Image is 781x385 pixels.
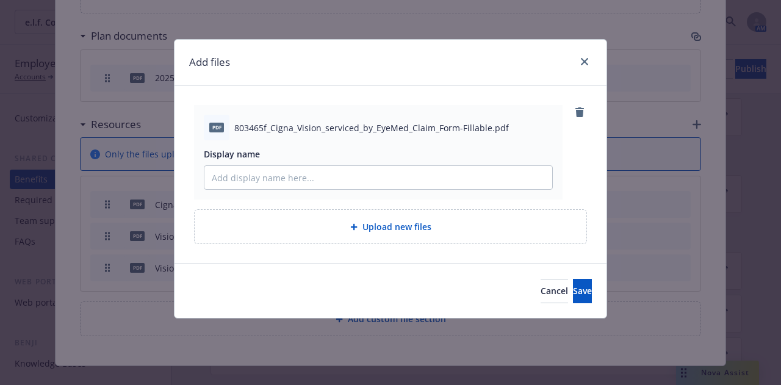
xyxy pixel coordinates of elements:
[541,285,568,297] span: Cancel
[194,209,587,244] div: Upload new files
[573,279,592,303] button: Save
[204,166,552,189] input: Add display name here...
[189,54,230,70] h1: Add files
[573,285,592,297] span: Save
[572,105,587,120] a: remove
[204,148,260,160] span: Display name
[577,54,592,69] a: close
[541,279,568,303] button: Cancel
[209,123,224,132] span: pdf
[362,220,431,233] span: Upload new files
[234,121,509,134] span: 803465f_Cigna_Vision_serviced_by_EyeMed_Claim_Form-Fillable.pdf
